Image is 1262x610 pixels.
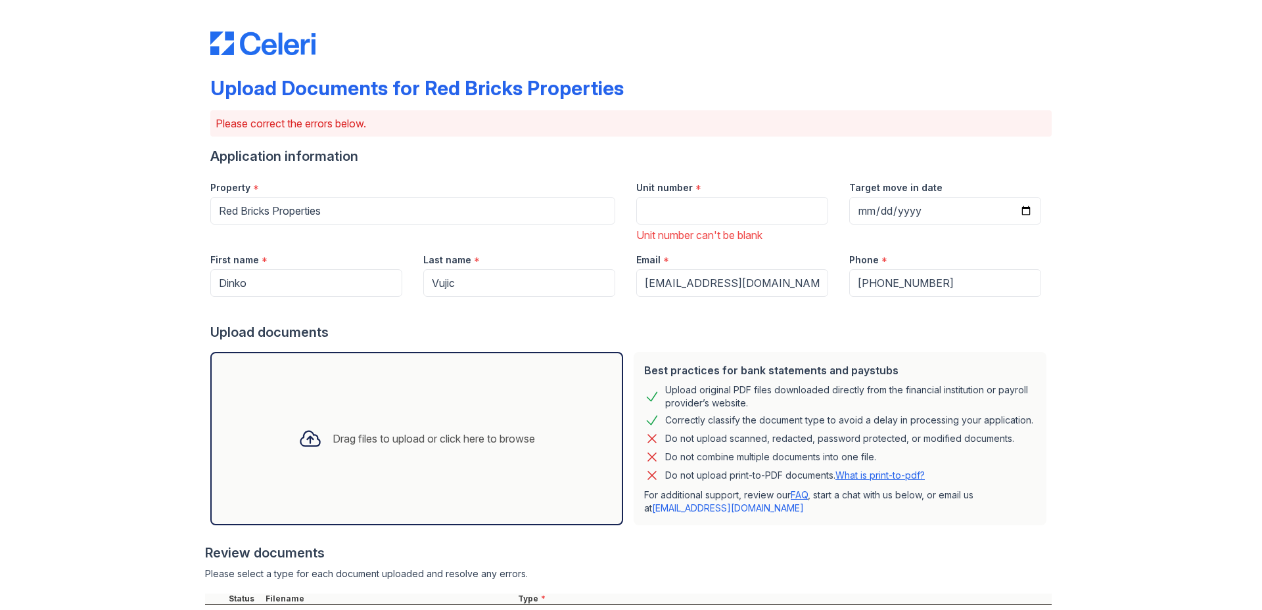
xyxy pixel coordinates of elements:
[665,431,1014,447] div: Do not upload scanned, redacted, password protected, or modified documents.
[210,181,250,194] label: Property
[644,489,1036,515] p: For additional support, review our , start a chat with us below, or email us at
[652,502,804,513] a: [EMAIL_ADDRESS][DOMAIN_NAME]
[665,383,1036,410] div: Upload original PDF files downloaded directly from the financial institution or payroll provider’...
[849,253,879,267] label: Phone
[849,181,943,194] label: Target move in date
[644,362,1036,378] div: Best practices for bank statements and paystubs
[636,253,661,267] label: Email
[665,469,925,482] p: Do not upload print-to-PDF documents.
[423,253,471,267] label: Last name
[226,594,263,604] div: Status
[665,412,1033,428] div: Correctly classify the document type to avoid a delay in processing your application.
[210,253,259,267] label: First name
[636,181,693,194] label: Unit number
[636,227,828,243] div: Unit number can't be blank
[205,567,1052,580] div: Please select a type for each document uploaded and resolve any errors.
[210,323,1052,341] div: Upload documents
[333,431,535,447] div: Drag files to upload or click here to browse
[791,489,808,500] a: FAQ
[515,594,1052,604] div: Type
[210,147,1052,165] div: Application information
[210,76,624,100] div: Upload Documents for Red Bricks Properties
[216,116,1046,131] p: Please correct the errors below.
[210,32,315,55] img: CE_Logo_Blue-a8612792a0a2168367f1c8372b55b34899dd931a85d93a1a3d3e32e68fde9ad4.png
[835,469,925,481] a: What is print-to-pdf?
[665,449,876,465] div: Do not combine multiple documents into one file.
[263,594,515,604] div: Filename
[205,544,1052,562] div: Review documents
